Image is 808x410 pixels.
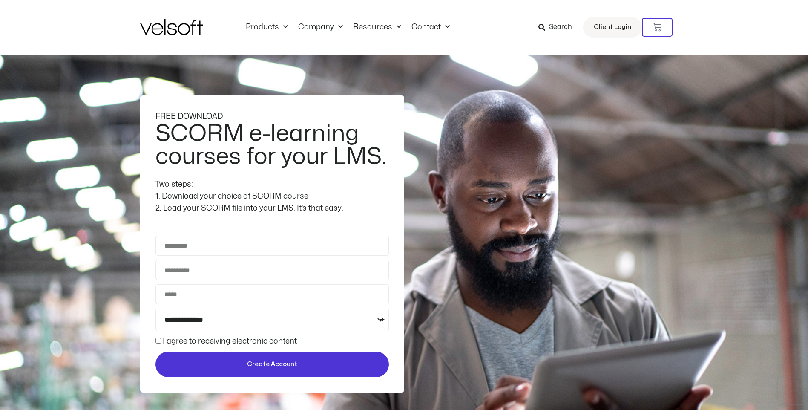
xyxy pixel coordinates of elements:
[583,17,642,38] a: Client Login
[293,23,348,32] a: CompanyMenu Toggle
[594,22,631,33] span: Client Login
[247,359,297,370] span: Create Account
[155,179,389,191] div: Two steps:
[155,122,387,168] h2: SCORM e-learning courses for your LMS.
[538,20,578,35] a: Search
[140,19,203,35] img: Velsoft Training Materials
[155,202,389,214] div: 2. Load your SCORM file into your LMS. It’s that easy.
[549,22,572,33] span: Search
[155,352,389,377] button: Create Account
[241,23,455,32] nav: Menu
[348,23,406,32] a: ResourcesMenu Toggle
[155,111,389,123] div: FREE DOWNLOAD
[155,191,389,202] div: 1. Download your choice of SCORM course
[163,338,297,345] label: I agree to receiving electronic content
[406,23,455,32] a: ContactMenu Toggle
[241,23,293,32] a: ProductsMenu Toggle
